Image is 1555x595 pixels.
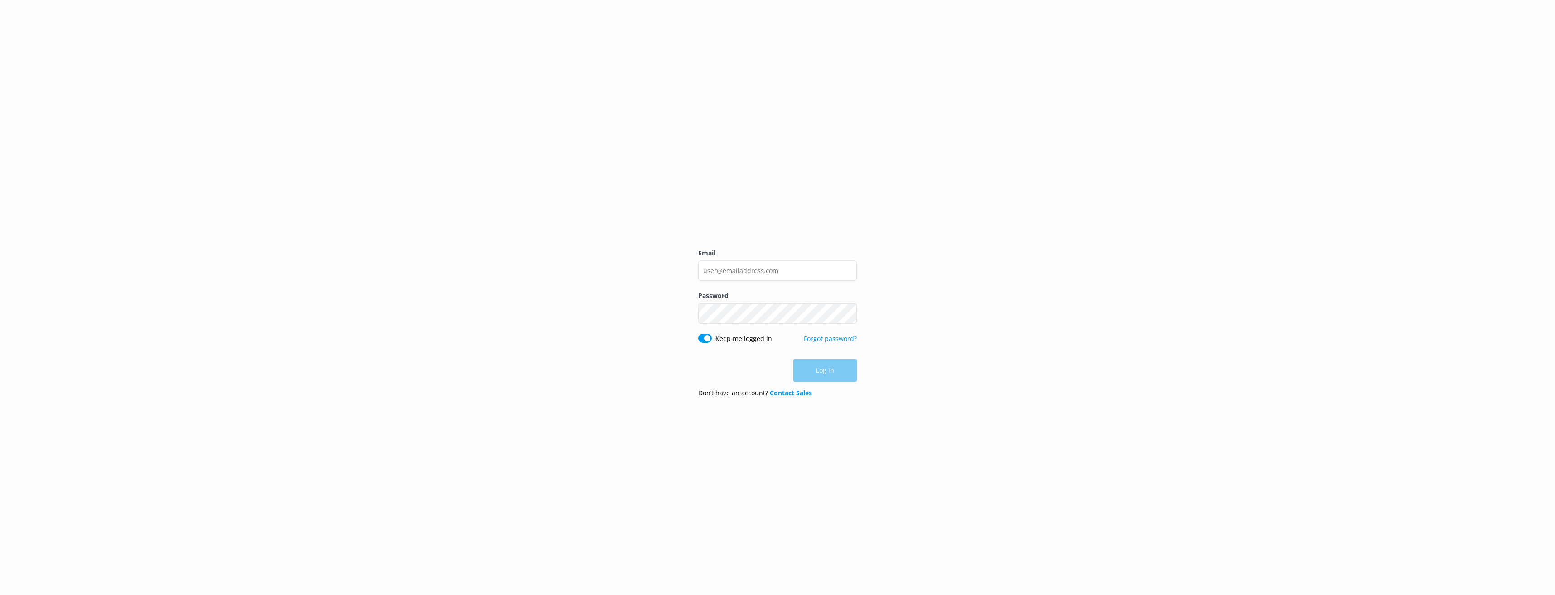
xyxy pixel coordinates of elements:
[804,334,857,343] a: Forgot password?
[698,260,857,281] input: user@emailaddress.com
[698,388,812,398] p: Don’t have an account?
[770,389,812,397] a: Contact Sales
[698,291,857,301] label: Password
[698,248,857,258] label: Email
[715,334,772,344] label: Keep me logged in
[839,304,857,322] button: Show password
